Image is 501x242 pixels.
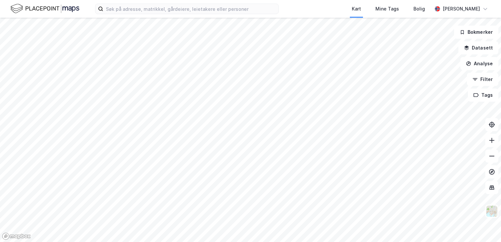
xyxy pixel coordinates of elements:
div: [PERSON_NAME] [443,5,480,13]
div: Kontrollprogram for chat [468,211,501,242]
img: logo.f888ab2527a4732fd821a326f86c7f29.svg [10,3,79,14]
input: Søk på adresse, matrikkel, gårdeiere, leietakere eller personer [103,4,278,14]
iframe: Chat Widget [468,211,501,242]
div: Kart [352,5,361,13]
div: Mine Tags [375,5,399,13]
div: Bolig [413,5,425,13]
